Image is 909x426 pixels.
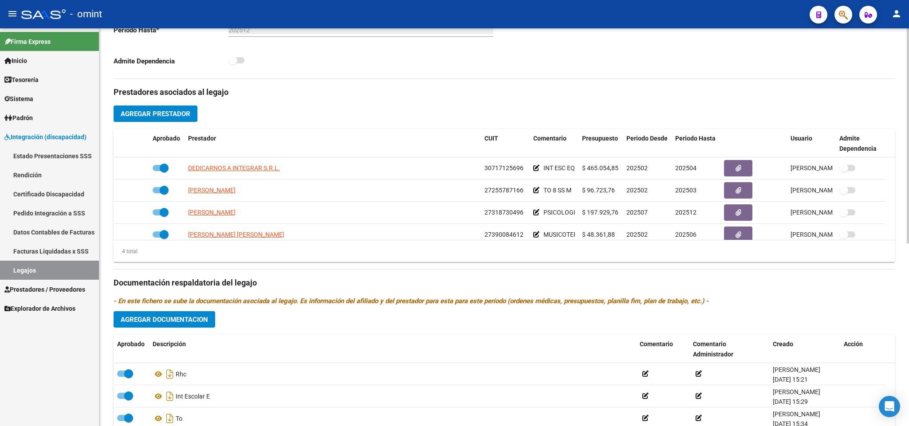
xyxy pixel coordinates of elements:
datatable-header-cell: Admite Dependencia [836,129,885,158]
span: Usuario [791,135,812,142]
span: Comentario [640,340,673,348]
mat-icon: person [891,8,902,19]
i: Descargar documento [164,367,176,381]
span: DEDICARNOS A INTEGRAR S.R.L. [188,164,280,172]
span: MUSICOTERAPIA 4 SS M [543,231,611,238]
span: $ 465.054,85 [582,164,618,172]
span: Sistema [4,94,33,104]
datatable-header-cell: Aprobado [149,129,185,158]
span: Tesorería [4,75,39,85]
span: Descripción [153,340,186,348]
datatable-header-cell: Periodo Hasta [672,129,720,158]
datatable-header-cell: CUIT [481,129,530,158]
datatable-header-cell: Acción [840,335,885,364]
span: [PERSON_NAME] [773,366,820,373]
span: Aprobado [153,135,180,142]
span: Comentario Administrador [693,340,733,358]
span: 27255787166 [484,187,523,194]
span: Prestadores / Proveedores [4,285,85,294]
datatable-header-cell: Prestador [185,129,481,158]
span: Aprobado [117,340,145,348]
span: Acción [844,340,863,348]
span: Admite Dependencia [839,135,877,152]
span: [PERSON_NAME] [DATE] [791,231,860,238]
mat-icon: menu [7,8,18,19]
span: Periodo Desde [626,135,668,142]
span: CUIT [484,135,498,142]
span: Firma Express [4,37,51,47]
datatable-header-cell: Usuario [787,129,836,158]
span: Periodo Hasta [675,135,716,142]
datatable-header-cell: Creado [769,335,840,364]
span: 202502 [626,187,648,194]
p: Periodo Hasta [114,25,228,35]
span: 202512 [675,209,697,216]
span: [DATE] 15:29 [773,398,808,405]
span: [PERSON_NAME] [188,187,236,194]
button: Agregar Prestador [114,106,197,122]
i: Descargar documento [164,389,176,403]
datatable-header-cell: Presupuesto [578,129,623,158]
span: 27390084612 [484,231,523,238]
span: Agregar Documentacion [121,316,208,324]
h3: Documentación respaldatoria del legajo [114,277,895,289]
span: Agregar Prestador [121,110,190,118]
datatable-header-cell: Comentario [530,129,578,158]
datatable-header-cell: Aprobado [114,335,149,364]
span: $ 96.723,76 [582,187,615,194]
button: Agregar Documentacion [114,311,215,328]
span: Comentario [533,135,567,142]
span: Padrón [4,113,33,123]
span: 202504 [675,164,697,172]
span: [PERSON_NAME] [DATE] [791,187,860,194]
span: 202506 [675,231,697,238]
div: Open Intercom Messenger [879,396,900,417]
span: Presupuesto [582,135,618,142]
span: 202503 [675,187,697,194]
span: [PERSON_NAME] [PERSON_NAME] [188,231,284,238]
span: [PERSON_NAME] [DATE] [791,209,860,216]
span: [PERSON_NAME] [DATE] [791,164,860,172]
div: To [153,411,633,426]
datatable-header-cell: Descripción [149,335,636,364]
div: 4 total [114,246,138,256]
i: Descargar documento [164,411,176,426]
span: Inicio [4,56,27,66]
span: INT ESC EQUIPO [543,164,589,172]
span: [DATE] 15:21 [773,376,808,383]
span: 30717125696 [484,164,523,172]
span: $ 197.929,76 [582,209,618,216]
div: Rhc [153,367,633,381]
datatable-header-cell: Comentario [636,335,689,364]
span: PSICOLOGIA 16 SS M [543,209,603,216]
span: Prestador [188,135,216,142]
span: Integración (discapacidad) [4,132,87,142]
span: TO 8 SS M [543,187,571,194]
span: 202507 [626,209,648,216]
p: Admite Dependencia [114,56,228,66]
span: Explorador de Archivos [4,304,75,313]
datatable-header-cell: Comentario Administrador [689,335,769,364]
span: [PERSON_NAME] [773,388,820,395]
span: Creado [773,340,793,348]
span: $ 48.361,88 [582,231,615,238]
h3: Prestadores asociados al legajo [114,86,895,98]
span: 202502 [626,164,648,172]
span: - omint [70,4,102,24]
span: [PERSON_NAME] [773,410,820,418]
i: - En este fichero se sube la documentación asociada al legajo. Es información del afiliado y del ... [114,297,708,305]
datatable-header-cell: Periodo Desde [623,129,672,158]
div: Int Escolar E [153,389,633,403]
span: 27318730496 [484,209,523,216]
span: 202502 [626,231,648,238]
span: [PERSON_NAME] [188,209,236,216]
